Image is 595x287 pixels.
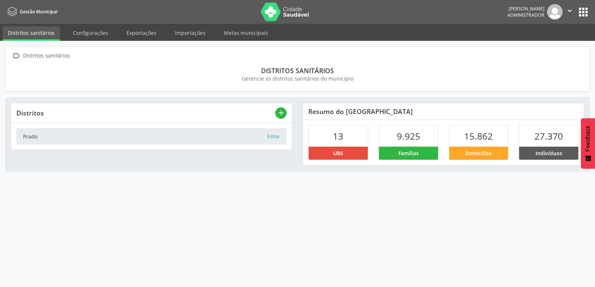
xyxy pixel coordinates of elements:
span: Domicílios [465,149,492,157]
span: 13 [333,130,343,142]
a: Importações [170,26,211,39]
button: Editar [267,133,280,140]
div: [PERSON_NAME] [507,6,544,12]
a:  Distritos sanitários [11,50,71,61]
div: Gerencie os distritos sanitários do município [16,75,579,82]
a: Gestão Municipal [5,6,57,18]
button: add [275,107,287,119]
button:  [563,4,577,20]
button: Feedback - Mostrar pesquisa [581,118,595,169]
span: Indivíduos [535,149,562,157]
span: 9.925 [397,130,420,142]
i:  [11,50,22,61]
i:  [566,7,574,15]
span: 15.862 [464,130,493,142]
a: Configurações [68,26,113,39]
i: add [277,109,285,117]
div: Distritos sanitários [16,66,579,75]
div: Resumo do [GEOGRAPHIC_DATA] [303,103,584,120]
img: img [547,4,563,20]
span: 27.370 [534,130,563,142]
span: Famílias [398,149,419,157]
div: Distritos sanitários [22,50,71,61]
span: Gestão Municipal [20,9,57,15]
a: Metas municipais [219,26,273,39]
div: Distritos [16,109,275,117]
span: Administrador [507,12,544,18]
a: Exportações [121,26,162,39]
a: Prado Editar [16,128,287,144]
div: Prado [23,133,267,140]
span: UBS [333,149,343,157]
a: Distritos sanitários [3,26,60,41]
button: apps [577,6,590,19]
span: Feedback [585,125,591,151]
